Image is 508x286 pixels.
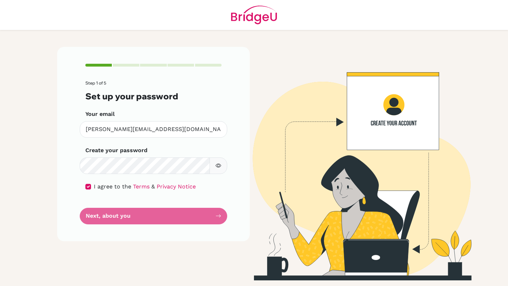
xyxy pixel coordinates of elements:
span: & [151,183,155,190]
label: Create your password [85,146,147,155]
span: I agree to the [94,183,131,190]
a: Privacy Notice [157,183,196,190]
span: Step 1 of 5 [85,80,106,86]
input: Insert your email* [80,121,227,138]
a: Terms [133,183,150,190]
label: Your email [85,110,115,118]
h3: Set up your password [85,91,222,101]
